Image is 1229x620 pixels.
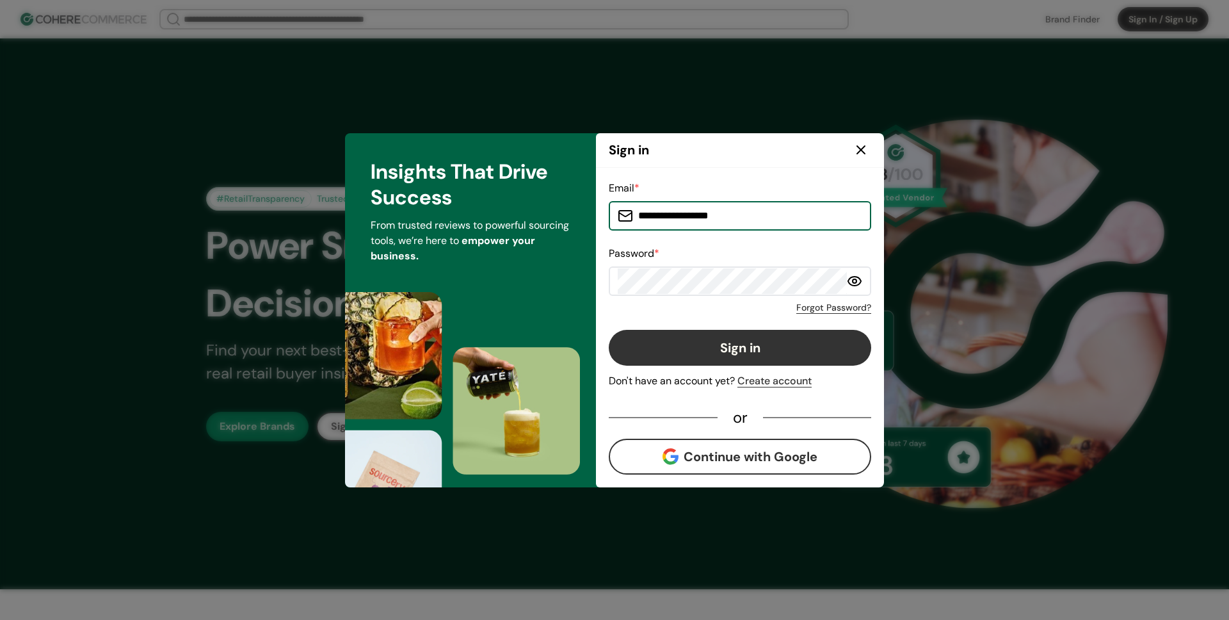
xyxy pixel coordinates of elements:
label: Email [609,181,639,195]
div: Create account [737,373,812,389]
button: Continue with Google [609,439,871,475]
span: empower your business. [371,234,535,263]
p: From trusted reviews to powerful sourcing tools, we’re here to [371,218,570,264]
label: Password [609,247,659,260]
a: Forgot Password? [796,301,871,314]
h3: Insights That Drive Success [371,159,570,210]
div: or [718,412,763,423]
div: Don't have an account yet? [609,373,871,389]
h2: Sign in [609,140,649,159]
button: Sign in [609,330,871,366]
